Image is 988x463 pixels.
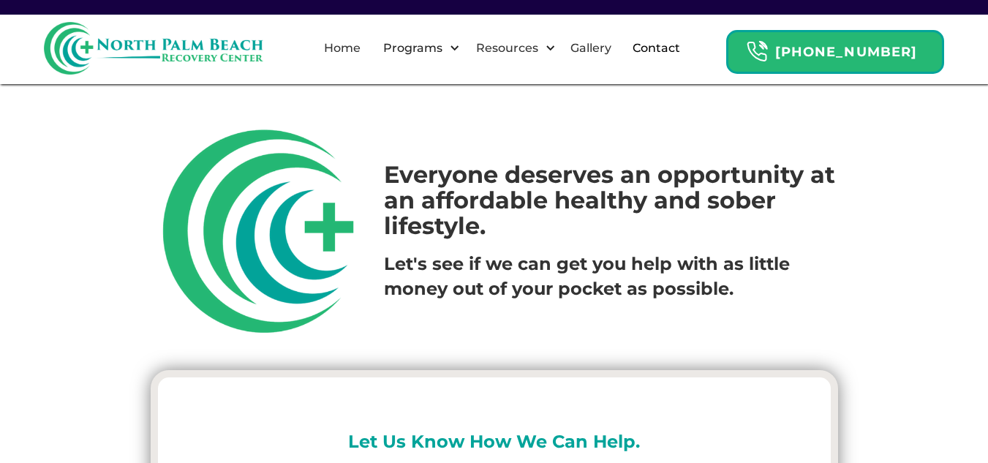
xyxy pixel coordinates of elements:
div: Resources [464,25,559,72]
strong: [PHONE_NUMBER] [775,44,917,60]
div: Programs [371,25,464,72]
img: Header Calendar Icons [746,40,768,63]
a: Header Calendar Icons[PHONE_NUMBER] [726,23,944,74]
div: Programs [380,39,446,57]
h1: Everyone deserves an opportunity at an affordable healthy and sober lifestyle. [384,162,837,239]
h2: Let Us Know How We Can Help. [202,429,787,455]
div: Resources [472,39,542,57]
a: Gallery [562,25,620,72]
strong: Let's see if we can get you help with as little money out of your pocket as possible. [384,253,790,299]
a: Home [315,25,369,72]
a: Contact [624,25,689,72]
p: ‍ [384,252,837,301]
